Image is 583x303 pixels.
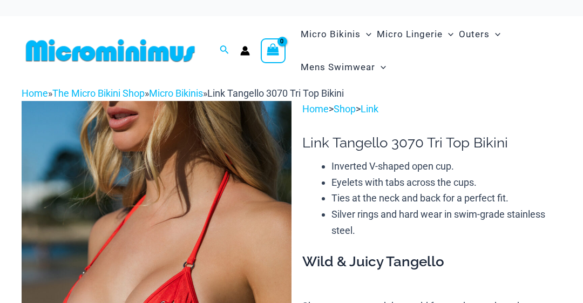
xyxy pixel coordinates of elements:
span: » » » [22,87,344,99]
a: View Shopping Cart, empty [261,38,286,63]
a: Search icon link [220,44,229,57]
h3: Wild & Juicy Tangello [302,253,561,271]
a: Micro LingerieMenu ToggleMenu Toggle [374,18,456,51]
li: Inverted V-shaped open cup. [331,158,561,174]
a: The Micro Bikini Shop [52,87,145,99]
a: Home [22,87,48,99]
a: Account icon link [240,46,250,56]
a: Micro BikinisMenu ToggleMenu Toggle [298,18,374,51]
li: Silver rings and hard wear in swim-grade stainless steel. [331,206,561,238]
span: Outers [459,21,490,48]
nav: Site Navigation [296,16,561,85]
a: Shop [334,103,356,115]
a: Home [302,103,329,115]
li: Ties at the neck and back for a perfect fit. [331,190,561,206]
span: Menu Toggle [490,21,500,48]
img: MM SHOP LOGO FLAT [22,38,199,63]
span: Micro Lingerie [377,21,443,48]
h1: Link Tangello 3070 Tri Top Bikini [302,134,561,151]
a: OutersMenu ToggleMenu Toggle [456,18,503,51]
span: Link Tangello 3070 Tri Top Bikini [207,87,344,99]
span: Menu Toggle [361,21,371,48]
p: > > [302,101,561,117]
span: Micro Bikinis [301,21,361,48]
a: Link [361,103,378,115]
span: Menu Toggle [443,21,453,48]
a: Mens SwimwearMenu ToggleMenu Toggle [298,51,389,84]
span: Menu Toggle [375,53,386,81]
span: Mens Swimwear [301,53,375,81]
li: Eyelets with tabs across the cups. [331,174,561,191]
a: Micro Bikinis [149,87,203,99]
